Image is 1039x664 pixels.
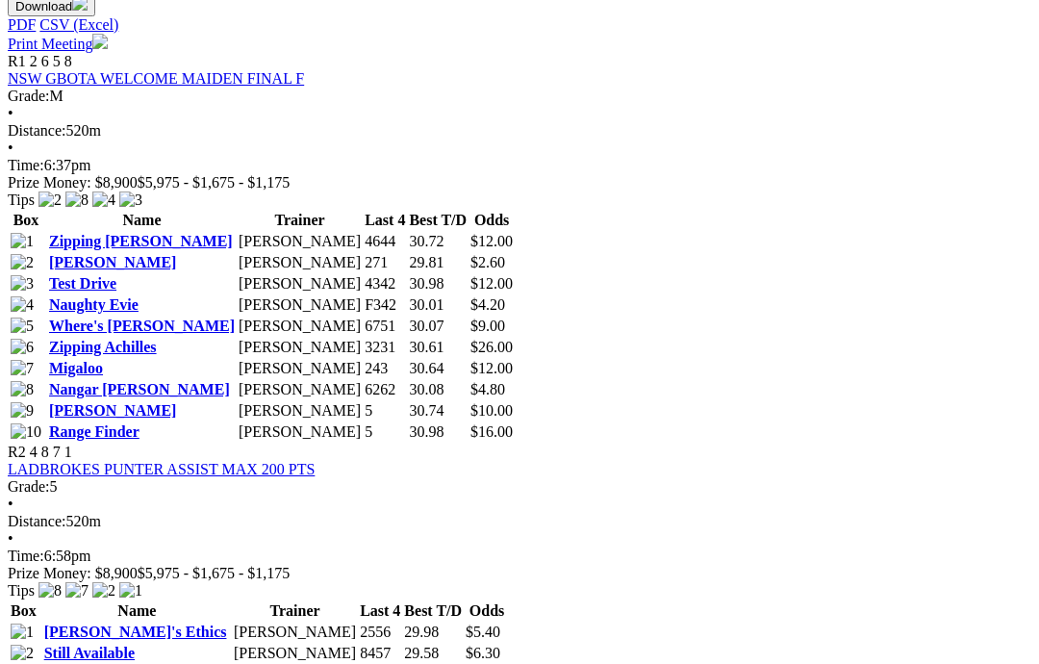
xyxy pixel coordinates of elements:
span: Tips [8,192,35,208]
span: $2.60 [470,254,505,270]
td: 30.08 [408,380,468,399]
td: 30.61 [408,338,468,357]
img: 3 [119,192,142,209]
span: $12.00 [470,233,513,249]
img: printer.svg [92,34,108,49]
span: • [8,496,13,512]
th: Trainer [238,211,362,230]
div: 6:58pm [8,548,1031,565]
a: [PERSON_NAME] [49,254,176,270]
td: [PERSON_NAME] [238,274,362,294]
td: 3231 [364,338,406,357]
span: R1 [8,53,26,69]
td: 30.98 [408,274,468,294]
a: [PERSON_NAME] [49,402,176,419]
img: 1 [11,233,34,250]
td: [PERSON_NAME] [238,380,362,399]
td: [PERSON_NAME] [238,338,362,357]
img: 8 [38,582,62,600]
span: $9.00 [470,318,505,334]
span: Grade: [8,478,50,495]
img: 2 [11,254,34,271]
th: Last 4 [359,601,401,621]
td: [PERSON_NAME] [238,359,362,378]
th: Best T/D [408,211,468,230]
span: Tips [8,582,35,599]
a: [PERSON_NAME]'s Ethics [44,624,227,640]
td: [PERSON_NAME] [238,232,362,251]
th: Trainer [233,601,357,621]
img: 8 [65,192,89,209]
img: 2 [38,192,62,209]
img: 1 [119,582,142,600]
span: Distance: [8,122,65,139]
span: $12.00 [470,360,513,376]
img: 8 [11,381,34,398]
td: 5 [364,422,406,442]
a: Print Meeting [8,36,108,52]
td: 30.01 [408,295,468,315]
td: [PERSON_NAME] [238,295,362,315]
td: 4342 [364,274,406,294]
img: 10 [11,423,41,441]
td: 30.98 [408,422,468,442]
td: 4644 [364,232,406,251]
span: • [8,140,13,156]
th: Name [48,211,236,230]
img: 2 [11,645,34,662]
td: 30.74 [408,401,468,421]
span: $10.00 [470,402,513,419]
span: $26.00 [470,339,513,355]
a: Zipping [PERSON_NAME] [49,233,233,249]
td: [PERSON_NAME] [233,644,357,663]
a: Where's [PERSON_NAME] [49,318,235,334]
th: Best T/D [403,601,463,621]
span: 2 6 5 8 [30,53,72,69]
td: 29.98 [403,623,463,642]
a: PDF [8,16,36,33]
span: $5.40 [466,624,500,640]
img: 6 [11,339,34,356]
span: $16.00 [470,423,513,440]
div: 520m [8,513,1031,530]
span: Grade: [8,88,50,104]
td: [PERSON_NAME] [238,253,362,272]
td: 29.81 [408,253,468,272]
td: [PERSON_NAME] [238,401,362,421]
td: [PERSON_NAME] [238,422,362,442]
span: $12.00 [470,275,513,292]
a: NSW GBOTA WELCOME MAIDEN FINAL F [8,70,304,87]
img: 5 [11,318,34,335]
a: Zipping Achilles [49,339,157,355]
img: 4 [11,296,34,314]
th: Name [43,601,231,621]
div: Prize Money: $8,900 [8,565,1031,582]
th: Odds [465,601,509,621]
div: 5 [8,478,1031,496]
span: $4.80 [470,381,505,397]
span: 4 8 7 1 [30,444,72,460]
img: 7 [65,582,89,600]
td: 29.58 [403,644,463,663]
a: Range Finder [49,423,139,440]
img: 3 [11,275,34,293]
span: R2 [8,444,26,460]
img: 7 [11,360,34,377]
div: 520m [8,122,1031,140]
td: [PERSON_NAME] [233,623,357,642]
span: $5,975 - $1,675 - $1,175 [138,565,291,581]
a: CSV (Excel) [39,16,118,33]
th: Last 4 [364,211,406,230]
a: Test Drive [49,275,116,292]
td: 30.07 [408,317,468,336]
a: Still Available [44,645,135,661]
span: Distance: [8,513,65,529]
td: F342 [364,295,406,315]
td: 2556 [359,623,401,642]
span: • [8,530,13,547]
td: 243 [364,359,406,378]
span: Box [11,602,37,619]
td: 6262 [364,380,406,399]
a: Naughty Evie [49,296,139,313]
a: Migaloo [49,360,103,376]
